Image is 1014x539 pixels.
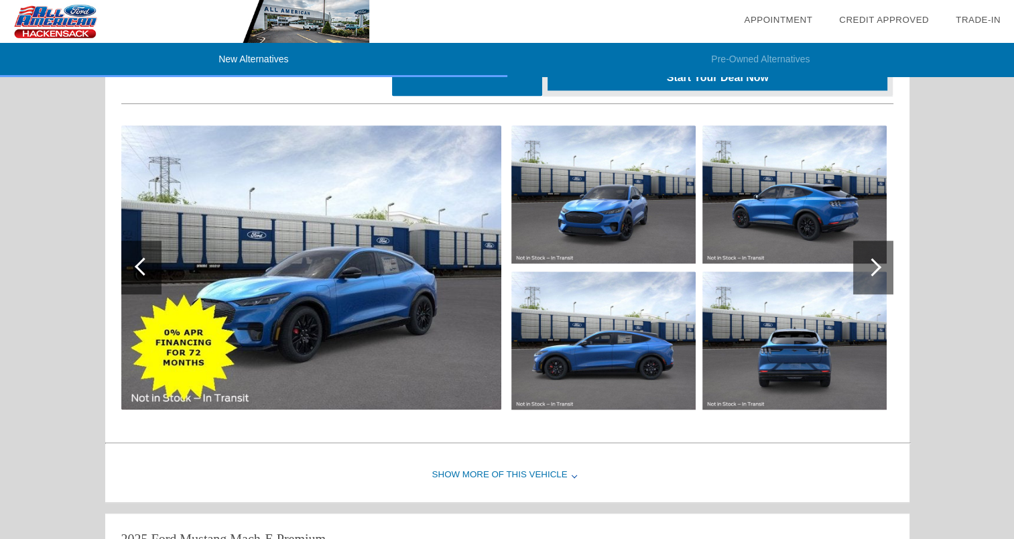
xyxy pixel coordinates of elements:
[511,125,696,263] img: 2.jpg
[121,125,501,410] img: 1.jpg
[105,448,909,502] div: Show More of this Vehicle
[511,272,696,410] img: 3.jpg
[702,125,887,263] img: 4.jpg
[839,15,929,25] a: Credit Approved
[956,15,1001,25] a: Trade-In
[702,272,887,410] img: 5.jpg
[744,15,812,25] a: Appointment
